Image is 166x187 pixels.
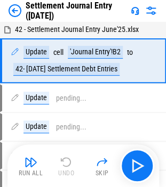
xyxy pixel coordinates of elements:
[23,120,49,133] div: Update
[25,156,37,168] img: Run All
[127,48,133,56] div: to
[131,6,139,15] img: Support
[145,4,157,17] img: Settings menu
[19,170,43,176] div: Run All
[23,92,49,104] div: Update
[129,157,146,174] img: Main button
[85,153,119,178] button: Skip
[13,63,120,76] div: 42- [DATE] Settlement Debt Entries
[56,123,86,131] div: pending...
[53,48,64,56] div: cell
[68,46,123,59] div: 'Journal Entry'!B2
[96,170,109,176] div: Skip
[9,4,21,17] img: Back
[56,94,86,102] div: pending...
[26,1,127,21] div: Settlement Journal Entry ([DATE])
[23,46,49,59] div: Update
[14,153,48,178] button: Run All
[96,156,108,168] img: Skip
[15,25,139,34] span: 42 - Settlement Journal Entry June'25.xlsx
